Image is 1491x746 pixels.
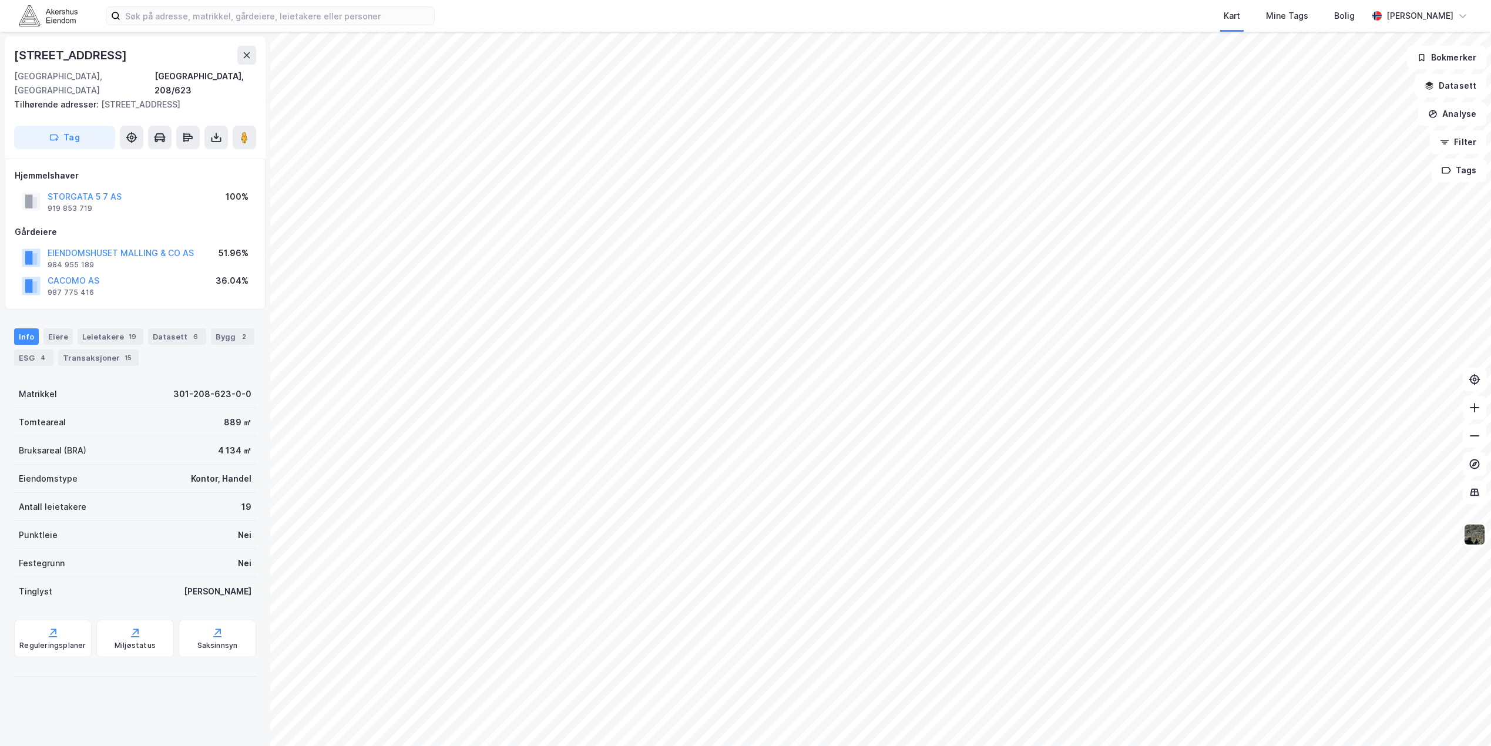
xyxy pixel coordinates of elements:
div: Nei [238,556,251,570]
button: Tag [14,126,115,149]
button: Datasett [1415,74,1486,98]
div: Leietakere [78,328,143,345]
div: Bolig [1334,9,1355,23]
div: Kontrollprogram for chat [1432,690,1491,746]
div: [STREET_ADDRESS] [14,46,129,65]
div: Saksinnsyn [197,641,238,650]
div: Transaksjoner [58,350,139,366]
input: Søk på adresse, matrikkel, gårdeiere, leietakere eller personer [120,7,434,25]
div: 19 [241,500,251,514]
div: Nei [238,528,251,542]
img: 9k= [1463,523,1486,546]
div: Miljøstatus [115,641,156,650]
div: 889 ㎡ [224,415,251,429]
div: ESG [14,350,53,366]
div: Bygg [211,328,254,345]
span: Tilhørende adresser: [14,99,101,109]
div: Bruksareal (BRA) [19,443,86,458]
div: 919 853 719 [48,204,92,213]
div: Info [14,328,39,345]
div: 301-208-623-0-0 [173,387,251,401]
button: Analyse [1418,102,1486,126]
div: [STREET_ADDRESS] [14,98,247,112]
div: Festegrunn [19,556,65,570]
div: 100% [226,190,248,204]
div: Matrikkel [19,387,57,401]
div: [PERSON_NAME] [1386,9,1453,23]
div: 6 [190,331,202,342]
img: akershus-eiendom-logo.9091f326c980b4bce74ccdd9f866810c.svg [19,5,78,26]
iframe: Chat Widget [1432,690,1491,746]
div: [GEOGRAPHIC_DATA], 208/623 [155,69,256,98]
div: Mine Tags [1266,9,1308,23]
div: 2 [238,331,250,342]
div: 15 [122,352,134,364]
div: Tomteareal [19,415,66,429]
div: [PERSON_NAME] [184,584,251,599]
div: Gårdeiere [15,225,256,239]
div: Eiendomstype [19,472,78,486]
div: 4 134 ㎡ [218,443,251,458]
div: Antall leietakere [19,500,86,514]
div: 51.96% [219,246,248,260]
div: 984 955 189 [48,260,94,270]
div: Eiere [43,328,73,345]
button: Filter [1430,130,1486,154]
div: Hjemmelshaver [15,169,256,183]
div: 987 775 416 [48,288,94,297]
div: 19 [126,331,139,342]
div: 4 [37,352,49,364]
div: Kart [1224,9,1240,23]
div: Reguleringsplaner [19,641,86,650]
div: Tinglyst [19,584,52,599]
button: Bokmerker [1407,46,1486,69]
div: [GEOGRAPHIC_DATA], [GEOGRAPHIC_DATA] [14,69,155,98]
div: 36.04% [216,274,248,288]
div: Punktleie [19,528,58,542]
div: Datasett [148,328,206,345]
button: Tags [1432,159,1486,182]
div: Kontor, Handel [191,472,251,486]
